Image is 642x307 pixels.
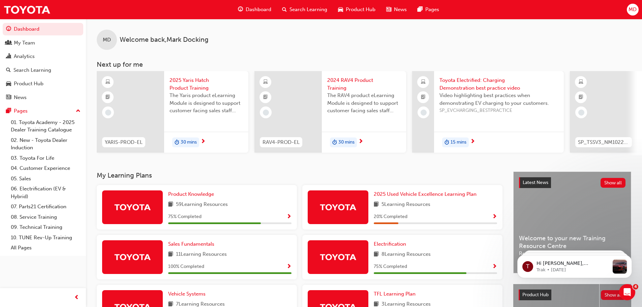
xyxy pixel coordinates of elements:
[105,78,110,87] span: learningResourceType_ELEARNING-icon
[14,107,28,115] div: Pages
[114,201,151,213] img: Trak
[233,3,277,17] a: guage-iconDashboard
[381,3,412,17] a: news-iconNews
[168,190,217,198] a: Product Knowledge
[451,139,466,146] span: 15 mins
[277,3,333,17] a: search-iconSearch Learning
[246,6,271,13] span: Dashboard
[346,6,375,13] span: Product Hub
[421,93,426,102] span: booktick-icon
[120,36,209,44] span: Welcome back , Mark Docking
[3,23,83,35] a: Dashboard
[263,93,268,102] span: booktick-icon
[519,289,626,300] a: Product HubShow all
[374,250,379,259] span: book-icon
[3,2,51,17] img: Trak
[6,54,11,60] span: chart-icon
[338,139,355,146] span: 30 mins
[519,235,625,250] span: Welcome to your new Training Resource Centre
[381,201,430,209] span: 5 Learning Resources
[8,117,83,135] a: 01. Toyota Academy - 2025 Dealer Training Catalogue
[601,178,626,188] button: Show all
[374,240,409,248] a: Electrification
[170,76,243,92] span: 2025 Yaris Hatch Product Training
[286,214,292,220] span: Show Progress
[103,36,111,44] span: MD
[3,64,83,76] a: Search Learning
[289,6,327,13] span: Search Learning
[332,138,337,147] span: duration-icon
[579,78,583,87] span: learningResourceType_ELEARNING-icon
[170,92,243,115] span: The Yaris product eLearning Module is designed to support customer facing sales staff with introd...
[105,139,143,146] span: YARIS-PROD-EL
[492,263,497,271] button: Show Progress
[374,190,479,198] a: 2025 Used Vehicle Excellence Learning Plan
[8,233,83,243] a: 10. TUNE Rev-Up Training
[633,284,638,289] span: 4
[105,93,110,102] span: booktick-icon
[14,39,35,47] div: My Team
[381,250,431,259] span: 8 Learning Resources
[579,93,583,102] span: booktick-icon
[168,201,173,209] span: book-icon
[286,264,292,270] span: Show Progress
[114,251,151,263] img: Trak
[181,139,197,146] span: 30 mins
[286,213,292,221] button: Show Progress
[8,222,83,233] a: 09. Technical Training
[523,180,548,185] span: Latest News
[168,290,208,298] a: Vehicle Systems
[8,243,83,253] a: All Pages
[319,251,357,263] img: Trak
[254,71,406,153] a: RAV4-PROD-EL2024 RAV4 Product TrainingThe RAV4 product eLearning Module is designed to support cu...
[6,26,11,32] span: guage-icon
[6,67,11,73] span: search-icon
[8,135,83,153] a: 02. New - Toyota Dealer Induction
[263,139,300,146] span: RAV4-PROD-EL
[86,61,642,68] h3: Next up for me
[513,172,631,273] a: Latest NewsShow allWelcome to your new Training Resource CentreRevolutionise the way you access a...
[412,3,445,17] a: pages-iconPages
[522,292,549,298] span: Product Hub
[439,107,558,115] span: SP_EVCHARGING_BESTPRACTICE
[8,153,83,163] a: 03. Toyota For Life
[3,105,83,117] button: Pages
[105,110,111,116] span: learningRecordVerb_NONE-icon
[168,291,206,297] span: Vehicle Systems
[470,139,475,145] span: next-icon
[319,201,357,213] img: Trak
[374,241,406,247] span: Electrification
[8,184,83,202] a: 06. Electrification (EV & Hybrid)
[627,4,639,16] button: MD
[338,5,343,14] span: car-icon
[519,177,625,188] a: Latest NewsShow all
[492,264,497,270] span: Show Progress
[6,108,11,114] span: pages-icon
[263,78,268,87] span: learningResourceType_ELEARNING-icon
[374,191,477,197] span: 2025 Used Vehicle Excellence Learning Plan
[175,138,179,147] span: duration-icon
[421,110,427,116] span: learningRecordVerb_NONE-icon
[74,294,79,302] span: prev-icon
[374,291,416,297] span: TFL Learning Plan
[76,107,81,116] span: up-icon
[412,71,564,153] a: Toyota Electrified: Charging Demonstration best practice videoVideo highlighting best practices w...
[168,213,202,221] span: 75 % Completed
[492,213,497,221] button: Show Progress
[374,290,418,298] a: TFL Learning Plan
[445,138,449,147] span: duration-icon
[168,263,204,271] span: 100 % Completed
[8,174,83,184] a: 05. Sales
[492,214,497,220] span: Show Progress
[3,91,83,104] a: News
[327,76,401,92] span: 2024 RAV4 Product Training
[6,81,11,87] span: car-icon
[8,212,83,222] a: 08. Service Training
[6,95,11,101] span: news-icon
[168,240,217,248] a: Sales Fundamentals
[3,37,83,49] a: My Team
[8,163,83,174] a: 04. Customer Experience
